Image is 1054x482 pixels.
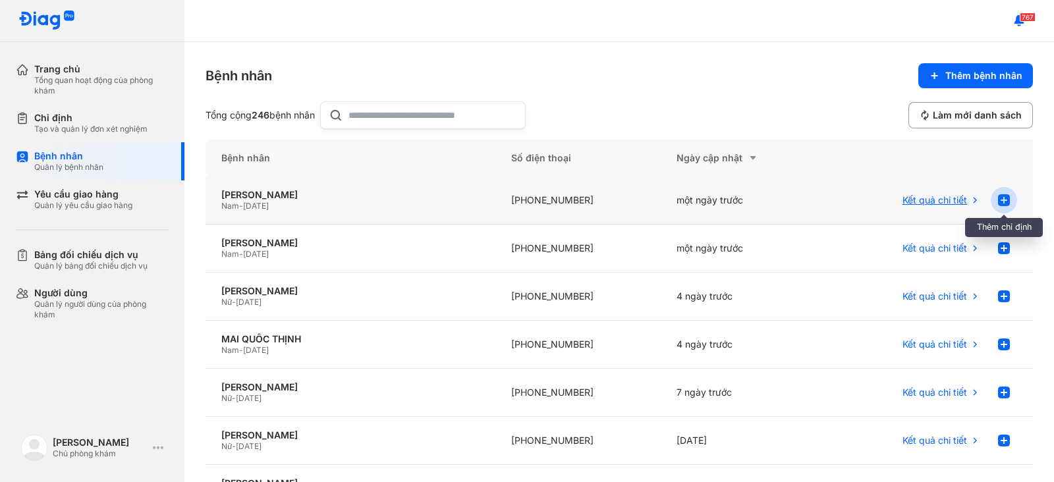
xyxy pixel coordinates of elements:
[239,345,243,355] span: -
[34,112,148,124] div: Chỉ định
[908,102,1033,128] button: Làm mới danh sách
[661,369,826,417] div: 7 ngày trước
[902,242,967,254] span: Kết quả chi tiết
[206,140,495,176] div: Bệnh nhân
[34,299,169,320] div: Quản lý người dùng của phòng khám
[243,201,269,211] span: [DATE]
[902,290,967,302] span: Kết quả chi tiết
[221,393,232,403] span: Nữ
[661,225,826,273] div: một ngày trước
[918,63,1033,88] button: Thêm bệnh nhân
[34,200,132,211] div: Quản lý yêu cầu giao hàng
[1020,13,1036,22] span: 767
[243,249,269,259] span: [DATE]
[902,435,967,446] span: Kết quả chi tiết
[221,201,239,211] span: Nam
[902,387,967,398] span: Kết quả chi tiết
[495,369,661,417] div: [PHONE_NUMBER]
[53,437,148,448] div: [PERSON_NAME]
[677,150,810,166] div: Ngày cập nhật
[495,176,661,225] div: [PHONE_NUMBER]
[221,237,480,249] div: [PERSON_NAME]
[221,429,480,441] div: [PERSON_NAME]
[34,124,148,134] div: Tạo và quản lý đơn xét nghiệm
[221,285,480,297] div: [PERSON_NAME]
[206,109,315,121] div: Tổng cộng bệnh nhân
[34,188,132,200] div: Yêu cầu giao hàng
[933,109,1022,121] span: Làm mới danh sách
[902,194,967,206] span: Kết quả chi tiết
[206,67,272,85] div: Bệnh nhân
[495,140,661,176] div: Số điện thoại
[495,417,661,465] div: [PHONE_NUMBER]
[236,297,262,307] span: [DATE]
[232,297,236,307] span: -
[34,249,148,261] div: Bảng đối chiếu dịch vụ
[661,321,826,369] div: 4 ngày trước
[232,441,236,451] span: -
[902,338,967,350] span: Kết quả chi tiết
[34,75,169,96] div: Tổng quan hoạt động của phòng khám
[661,273,826,321] div: 4 ngày trước
[243,345,269,355] span: [DATE]
[21,435,47,461] img: logo
[221,345,239,355] span: Nam
[232,393,236,403] span: -
[945,70,1022,82] span: Thêm bệnh nhân
[661,176,826,225] div: một ngày trước
[252,109,269,120] span: 246
[661,417,826,465] div: [DATE]
[221,333,480,345] div: MAI QUỐC THỊNH
[236,441,262,451] span: [DATE]
[495,321,661,369] div: [PHONE_NUMBER]
[221,189,480,201] div: [PERSON_NAME]
[53,448,148,459] div: Chủ phòng khám
[18,11,75,31] img: logo
[221,249,239,259] span: Nam
[34,162,103,173] div: Quản lý bệnh nhân
[495,225,661,273] div: [PHONE_NUMBER]
[34,63,169,75] div: Trang chủ
[221,297,232,307] span: Nữ
[239,201,243,211] span: -
[239,249,243,259] span: -
[34,150,103,162] div: Bệnh nhân
[34,261,148,271] div: Quản lý bảng đối chiếu dịch vụ
[495,273,661,321] div: [PHONE_NUMBER]
[236,393,262,403] span: [DATE]
[34,287,169,299] div: Người dùng
[221,381,480,393] div: [PERSON_NAME]
[221,441,232,451] span: Nữ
